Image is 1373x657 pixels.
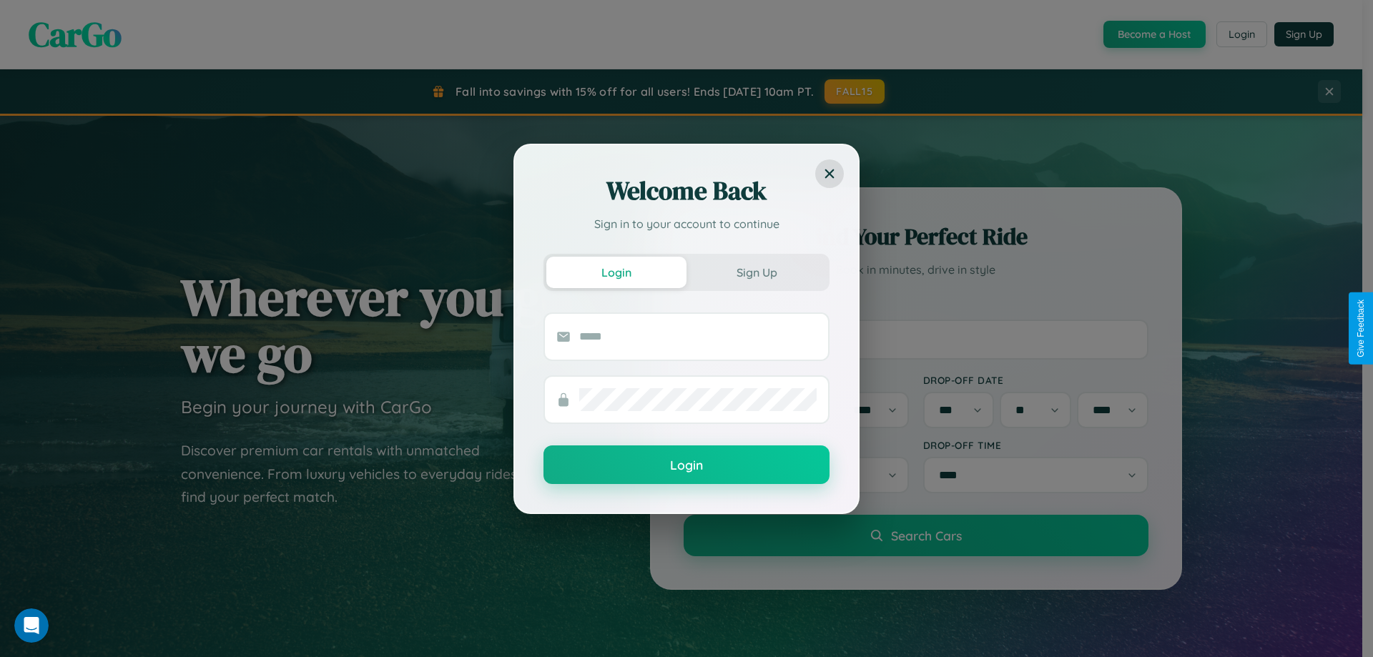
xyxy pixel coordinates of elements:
[686,257,827,288] button: Sign Up
[543,445,830,484] button: Login
[14,608,49,643] iframe: Intercom live chat
[546,257,686,288] button: Login
[1356,300,1366,357] div: Give Feedback
[543,174,830,208] h2: Welcome Back
[543,215,830,232] p: Sign in to your account to continue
